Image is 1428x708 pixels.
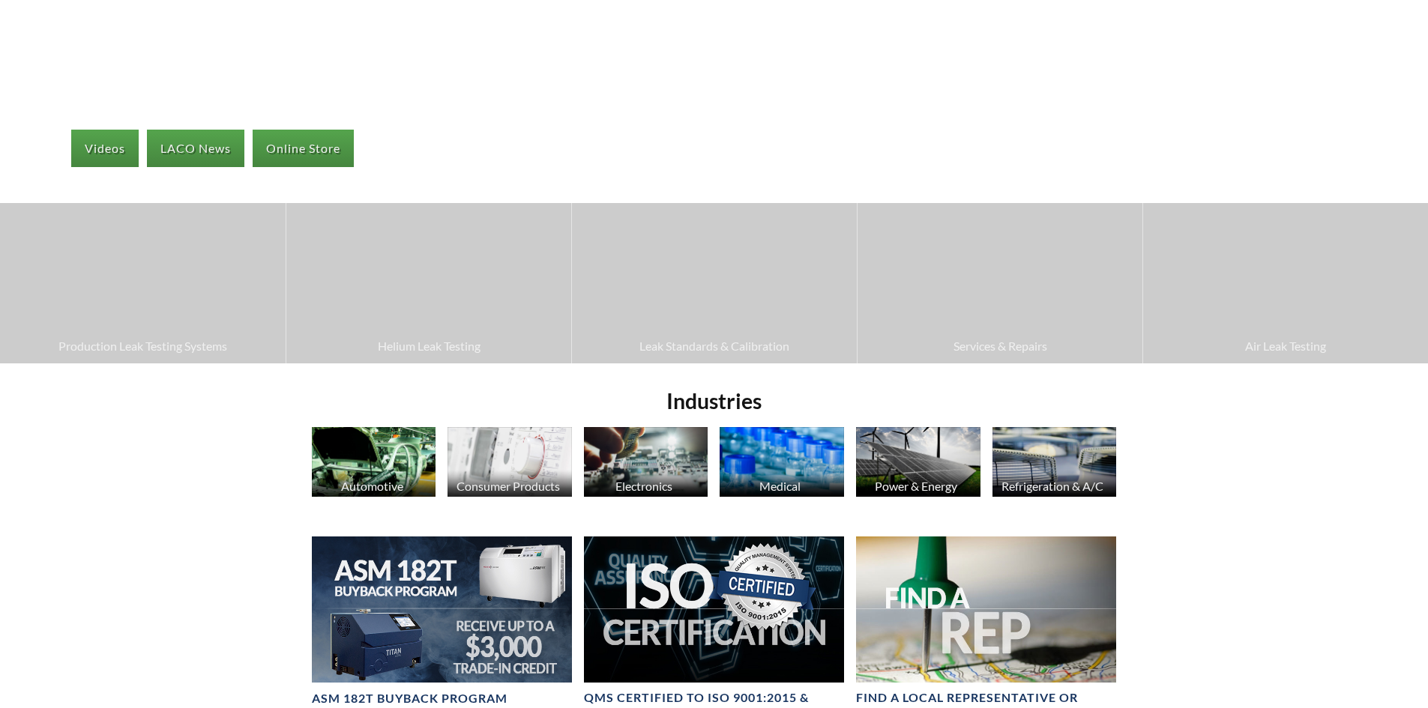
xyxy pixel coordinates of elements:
span: Leak Standards & Calibration [579,336,849,356]
a: Online Store [253,130,354,167]
a: Automotive Automotive Industry image [312,427,436,500]
a: Air Leak Testing [1143,203,1428,363]
div: Consumer Products [445,479,570,493]
img: Automotive Industry image [312,427,436,497]
a: LACO News [147,130,244,167]
a: Power & Energy Solar Panels image [856,427,980,500]
a: Electronics Electronics image [584,427,708,500]
a: Helium Leak Testing [286,203,571,363]
img: Electronics image [584,427,708,497]
img: Solar Panels image [856,427,980,497]
div: Power & Energy [854,479,979,493]
a: Medical Medicine Bottle image [720,427,844,500]
a: Videos [71,130,139,167]
a: Services & Repairs [858,203,1142,363]
a: Leak Standards & Calibration [572,203,857,363]
h2: Industries [306,387,1123,415]
span: Services & Repairs [865,336,1135,356]
div: Medical [717,479,843,493]
div: Refrigeration & A/C [990,479,1115,493]
img: HVAC Products image [992,427,1117,497]
img: Medicine Bottle image [720,427,844,497]
a: Refrigeration & A/C HVAC Products image [992,427,1117,500]
a: Consumer Products Consumer Products image [448,427,572,500]
div: Electronics [582,479,707,493]
span: Air Leak Testing [1151,336,1421,356]
h4: ASM 182T Buyback Program [312,691,507,707]
div: Automotive [310,479,435,493]
img: Consumer Products image [448,427,572,497]
a: ASM 182T Buyback Program BannerASM 182T Buyback Program [312,536,572,707]
span: Helium Leak Testing [294,336,564,356]
span: Production Leak Testing Systems [7,336,278,356]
